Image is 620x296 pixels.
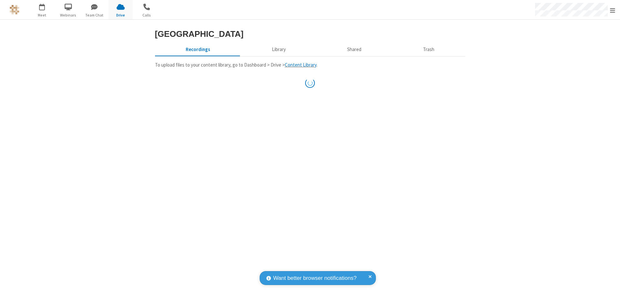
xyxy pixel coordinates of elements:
a: Content Library [285,62,316,68]
button: Trash [392,43,465,56]
p: To upload files to your content library, go to Dashboard > Drive > . [155,61,465,69]
button: Content library [241,43,316,56]
span: Webinars [56,12,80,18]
h3: [GEOGRAPHIC_DATA] [155,29,465,38]
span: Want better browser notifications? [273,274,356,282]
img: QA Selenium DO NOT DELETE OR CHANGE [10,5,19,15]
span: Calls [135,12,159,18]
button: Shared during meetings [316,43,392,56]
span: Meet [30,12,54,18]
button: Recorded meetings [155,43,241,56]
span: Drive [108,12,133,18]
span: Team Chat [82,12,107,18]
